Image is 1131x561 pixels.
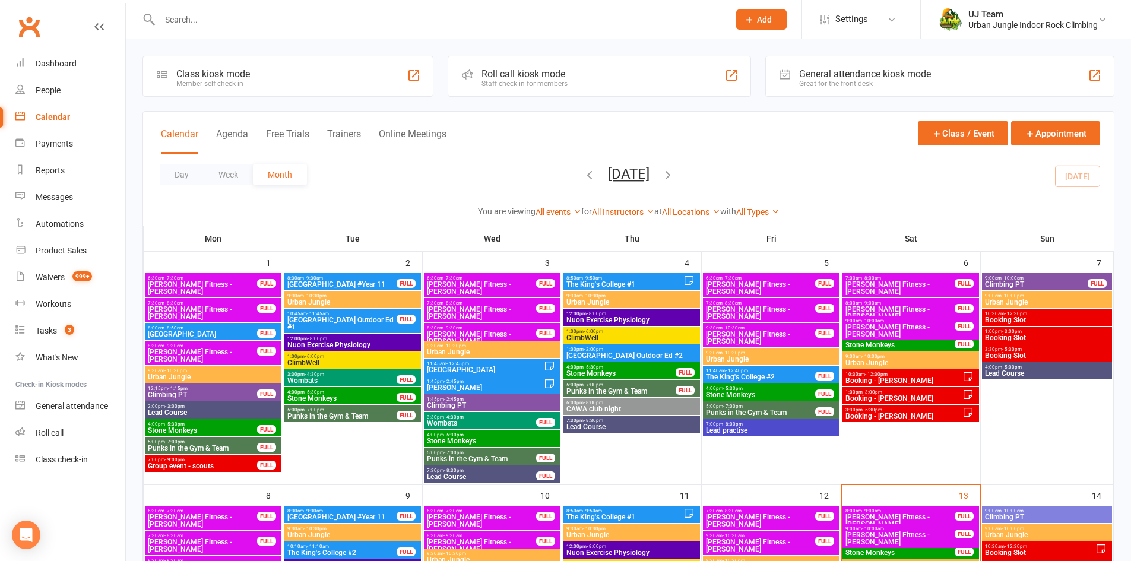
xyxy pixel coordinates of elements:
a: Reports [15,157,125,184]
span: - 5:30pm [863,407,882,413]
span: - 9:30am [304,275,323,281]
span: [PERSON_NAME] Fitness - [PERSON_NAME] [426,281,537,295]
span: - 10:30pm [443,343,466,348]
a: All Instructors [592,207,654,217]
span: Punks in the Gym & Team [705,409,816,416]
div: Waivers [36,272,65,282]
span: 6:30am [426,275,537,281]
div: FULL [397,411,416,420]
span: - 12:40pm [726,368,748,373]
span: [PERSON_NAME] Fitness - [PERSON_NAME] [705,306,816,320]
span: - 6:00pm [584,329,603,334]
span: - 8:30am [723,300,742,306]
a: Automations [15,211,125,237]
span: Nuon Exercise Physiology [566,316,698,324]
span: 7:30pm [566,418,698,423]
div: FULL [955,279,974,288]
span: Wombats [287,377,397,384]
span: 3:30pm [845,407,962,413]
span: 9:30am [147,368,279,373]
button: Day [160,164,204,185]
span: 8:00am [147,325,258,331]
span: - 8:50am [164,325,183,331]
span: The King's College #2 [705,373,816,381]
span: - 4:30pm [444,414,464,420]
span: - 7:30am [723,275,742,281]
span: [PERSON_NAME] Fitness - [PERSON_NAME] [705,331,816,345]
div: 6 [964,252,980,272]
div: 2 [405,252,422,272]
input: Search... [156,11,721,28]
div: FULL [955,304,974,313]
a: Waivers 999+ [15,264,125,291]
th: Sun [981,226,1114,251]
span: - 9:30am [164,343,183,348]
span: 9:30am [705,325,816,331]
span: Climbing PT [426,402,558,409]
div: Staff check-in for members [481,80,568,88]
div: Class check-in [36,455,88,464]
span: Punks in the Gym & Team [426,455,537,462]
span: 7:30am [426,300,537,306]
button: Week [204,164,253,185]
span: 6:30am [705,275,816,281]
div: FULL [257,347,276,356]
span: 5:00pm [705,404,816,409]
span: [PERSON_NAME] Fitness - [PERSON_NAME] [426,331,537,345]
span: Stone Monkeys [287,395,397,402]
span: 4:00pm [287,389,397,395]
span: 4:00pm [147,421,258,427]
span: Stone Monkeys [845,341,955,348]
span: Climbing PT [984,281,1088,288]
span: 10:30am [845,372,962,377]
span: Lead Course [147,409,279,416]
span: 8:30am [287,275,397,281]
span: - 11:45am [307,311,329,316]
span: 10:45am [287,311,397,316]
span: 999+ [72,271,92,281]
div: Great for the front desk [799,80,931,88]
span: Stone Monkeys [705,391,816,398]
span: [PERSON_NAME] [426,384,544,391]
strong: at [654,207,662,216]
a: Dashboard [15,50,125,77]
th: Thu [562,226,702,251]
div: FULL [815,279,834,288]
span: - 5:00pm [1002,365,1022,370]
span: - 3:00pm [165,404,185,409]
span: Stone Monkeys [566,370,676,377]
div: FULL [815,304,834,313]
span: 9:00am [845,318,955,324]
span: Lead practise [705,427,837,434]
div: Class kiosk mode [176,68,250,80]
span: 3:30pm [287,372,397,377]
span: [PERSON_NAME] Fitness - [PERSON_NAME] [845,281,955,295]
span: [GEOGRAPHIC_DATA] Outdoor Ed #2 [566,352,698,359]
span: 1:45pm [426,397,558,402]
span: 1:00pm [566,347,698,352]
span: - 8:00am [862,275,881,281]
div: 8 [266,485,283,505]
span: - 6:00pm [305,354,324,359]
div: FULL [536,418,555,427]
div: 11 [680,485,701,505]
span: Booking Slot [984,334,1110,341]
span: 5:00pm [426,450,537,455]
div: FULL [536,471,555,480]
a: People [15,77,125,104]
span: - 8:00pm [587,311,606,316]
span: [PERSON_NAME] Fitness - [PERSON_NAME] [845,306,955,320]
span: - 10:00am [1002,275,1024,281]
div: 10 [540,485,562,505]
span: 6:30am [147,275,258,281]
div: People [36,85,61,95]
div: FULL [815,407,834,416]
a: Workouts [15,291,125,318]
span: 9:00am [984,293,1110,299]
span: ClimbWell [566,334,698,341]
span: 9:00am [845,354,977,359]
div: FULL [815,389,834,398]
span: - 7:00pm [165,439,185,445]
span: - 2:45pm [444,379,464,384]
span: 3:30pm [426,414,537,420]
